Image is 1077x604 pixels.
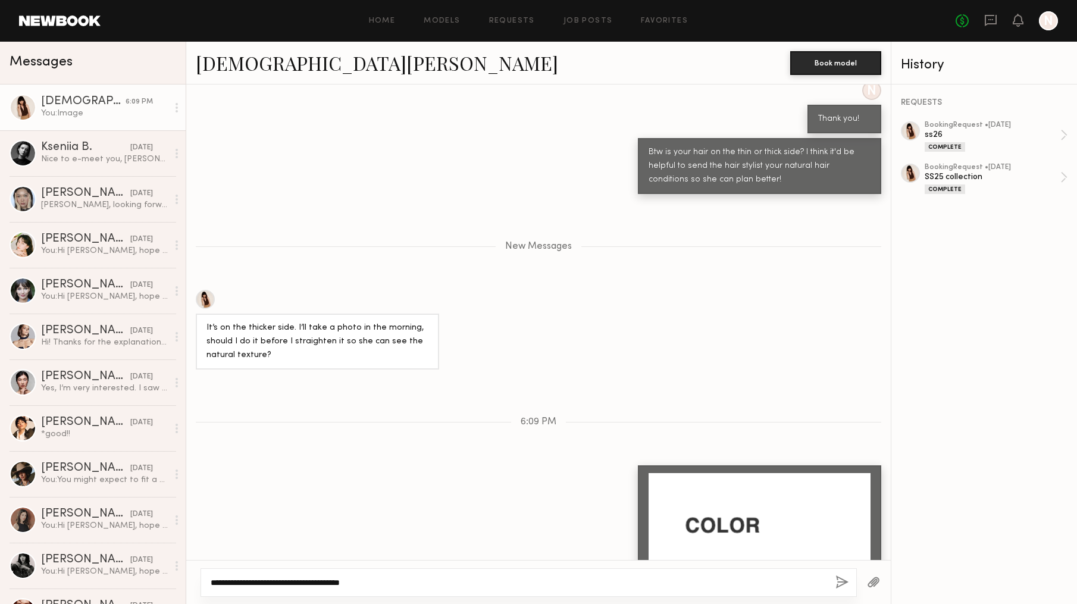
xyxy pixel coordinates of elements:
div: Yes, I’m very interested. I saw your instagram and your work looks beautiful. [41,383,168,394]
div: [DATE] [130,509,153,520]
div: You: Hi [PERSON_NAME], hope you're doing well. I'm a womenswear fashion designer currently workin... [41,520,168,531]
div: ss26 [925,129,1060,140]
div: [PERSON_NAME] [41,371,130,383]
div: It’s on the thicker side. I’ll take a photo in the morning, should I do it before I straighten it... [206,321,428,362]
div: [PERSON_NAME] [41,417,130,428]
div: SS25 collection [925,171,1060,183]
div: Thank you! [818,112,871,126]
div: *good!! [41,428,168,440]
div: Complete [925,184,965,194]
div: [DATE] [130,280,153,291]
span: New Messages [505,242,572,252]
div: [DATE] [130,463,153,474]
a: Home [369,17,396,25]
div: REQUESTS [901,99,1067,107]
div: You: Image [41,108,168,119]
div: [PERSON_NAME] [41,187,130,199]
div: booking Request • [DATE] [925,121,1060,129]
div: History [901,58,1067,72]
div: Complete [925,142,965,152]
a: bookingRequest •[DATE]SS25 collectionComplete [925,164,1067,194]
div: [PERSON_NAME] [41,554,130,566]
div: [PERSON_NAME] [41,508,130,520]
div: You: Hi [PERSON_NAME], hope you're doing well. I'm a womenswear fashion designer currently workin... [41,566,168,577]
a: [DEMOGRAPHIC_DATA][PERSON_NAME] [196,50,558,76]
a: N [1039,11,1058,30]
a: bookingRequest •[DATE]ss26Complete [925,121,1067,152]
div: Btw is your hair on the thin or thick side? I think it'd be helpful to send the hair stylist your... [649,146,871,187]
div: You: You might expect to fit a total of 12-14 pieces at each round of fitting, instead of 28. Bec... [41,474,168,486]
div: [DATE] [130,326,153,337]
span: Messages [10,55,73,69]
div: [DATE] [130,417,153,428]
div: [PERSON_NAME], looking forward to another chance! [41,199,168,211]
div: booking Request • [DATE] [925,164,1060,171]
div: [PERSON_NAME] [41,233,130,245]
div: [DATE] [130,188,153,199]
div: [DEMOGRAPHIC_DATA][PERSON_NAME] [41,96,126,108]
div: 6:09 PM [126,96,153,108]
div: [PERSON_NAME] [41,462,130,474]
div: You: Hi [PERSON_NAME], hope you're doing well. I'm a womenswear fashion designer currently workin... [41,291,168,302]
div: You: Hi [PERSON_NAME], hope you're doing well. I'm a womenswear fashion designer currently workin... [41,245,168,256]
a: Favorites [641,17,688,25]
div: Nice to e-meet you, [PERSON_NAME]! I’m currently in [GEOGRAPHIC_DATA], but I go back to LA pretty... [41,154,168,165]
span: 6:09 PM [521,417,556,427]
button: Book model [790,51,881,75]
a: Requests [489,17,535,25]
a: Models [424,17,460,25]
div: [PERSON_NAME] [41,279,130,291]
div: [DATE] [130,234,153,245]
div: [PERSON_NAME] [41,325,130,337]
a: Book model [790,57,881,67]
a: Job Posts [563,17,613,25]
div: Hi! Thanks for the explanation — that really helps. I’m interested! I just moved to Downtown, so ... [41,337,168,348]
div: [DATE] [130,142,153,154]
div: [DATE] [130,371,153,383]
div: Kseniia B. [41,142,130,154]
div: [DATE] [130,555,153,566]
